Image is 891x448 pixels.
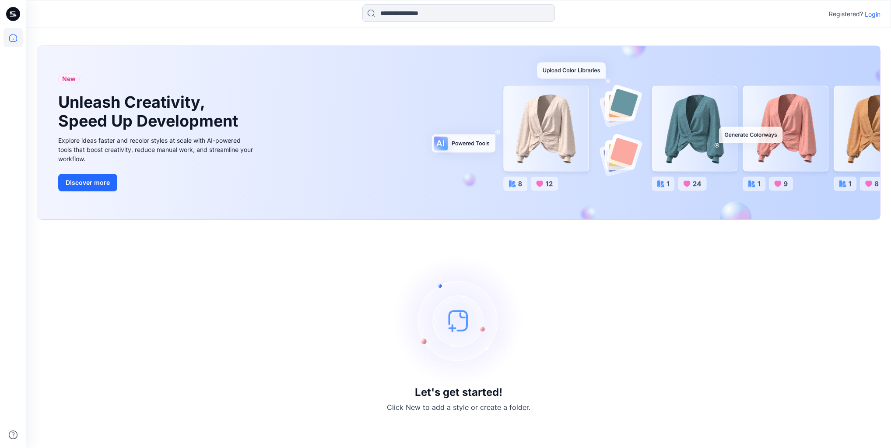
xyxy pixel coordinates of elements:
h1: Unleash Creativity, Speed Up Development [58,93,242,131]
button: Discover more [58,174,117,191]
p: Login [865,10,880,19]
a: Discover more [58,174,255,191]
img: empty-state-image.svg [393,255,524,386]
p: Click New to add a style or create a folder. [387,402,530,413]
span: New [62,74,76,84]
h3: Let's get started! [415,386,502,399]
p: Registered? [829,9,863,19]
div: Explore ideas faster and recolor styles at scale with AI-powered tools that boost creativity, red... [58,136,255,163]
